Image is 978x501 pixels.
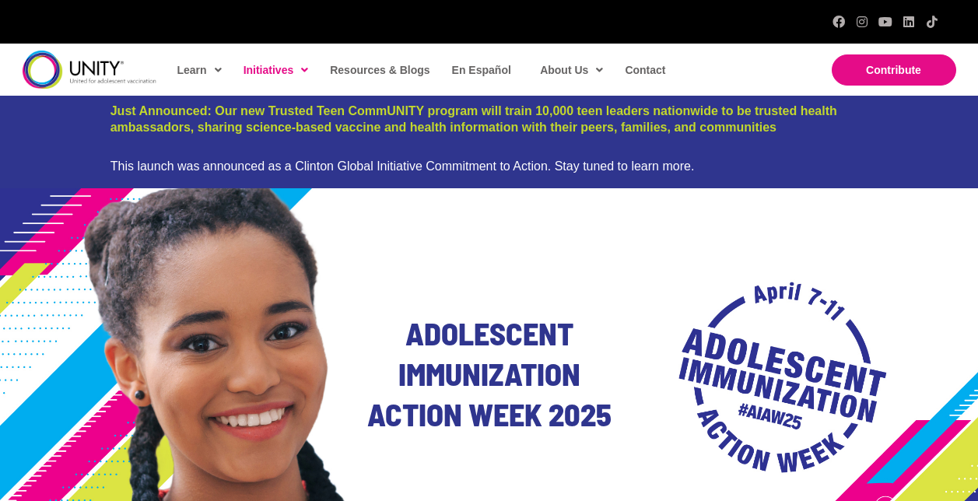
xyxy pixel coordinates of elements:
[832,54,956,86] a: Contribute
[177,58,222,82] span: Learn
[452,64,511,76] span: En Español
[110,159,868,173] div: This launch was announced as a Clinton Global Initiative Commitment to Action. Stay tuned to lear...
[540,58,603,82] span: About Us
[833,16,845,28] a: Facebook
[903,16,915,28] a: LinkedIn
[625,64,665,76] span: Contact
[856,16,868,28] a: Instagram
[866,64,921,76] span: Contribute
[330,64,429,76] span: Resources & Blogs
[322,52,436,88] a: Resources & Blogs
[367,314,612,433] span: Adolescent Immunization Action Week 2025
[617,52,671,88] a: Contact
[110,104,837,134] a: Just Announced: Our new Trusted Teen CommUNITY program will train 10,000 teen leaders nationwide ...
[879,16,892,28] a: YouTube
[532,52,609,88] a: About Us
[444,52,517,88] a: En Español
[23,51,156,89] img: unity-logo-dark
[244,58,309,82] span: Initiatives
[926,16,938,28] a: TikTok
